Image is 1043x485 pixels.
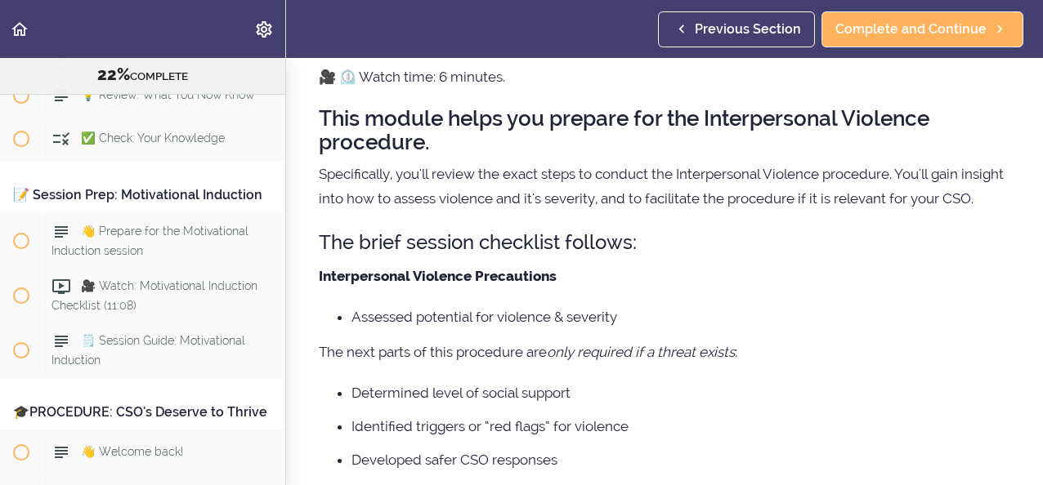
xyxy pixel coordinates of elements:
[254,20,274,39] svg: Settings Menu
[319,107,1010,154] h2: This module helps you prepare for the Interpersonal Violence procedure.
[351,449,1010,470] li: Developed safer CSO responses
[20,65,265,86] div: COMPLETE
[658,11,815,47] a: Previous Section
[319,162,1010,211] p: Specifically, you'll review the exact steps to conduct the Interpersonal Violence procedure. You'...
[10,20,29,39] svg: Back to course curriculum
[547,344,735,360] em: only required if a threat exists
[695,20,801,39] span: Previous Section
[319,340,1010,364] p: The next parts of this procedure are :
[319,65,1010,89] p: 🎥 ⏲️ Watch time: 6 minutes.
[81,445,183,458] span: 👋 Welcome back!
[351,416,1010,437] li: Identified triggers or “red flags” for violence
[97,65,130,84] span: 22%
[81,131,225,145] span: ✅ Check: Your Knowledge
[319,268,557,284] strong: Interpersonal Violence Precautions
[835,20,987,39] span: Complete and Continue
[51,225,248,256] span: 👋 Prepare for the Motivational Induction session
[81,88,254,101] span: 💡 Review: What You Now Know
[51,334,245,366] span: 🗒️ Session Guide: Motivational Induction
[319,229,1010,256] h3: The brief session checklist follows:
[351,382,1010,403] li: Determined level of social support
[51,279,257,311] span: 🎥 Watch: Motivational Induction Checklist (11:08)
[351,306,1010,327] li: Assessed potential for violence & severity
[821,11,1023,47] a: Complete and Continue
